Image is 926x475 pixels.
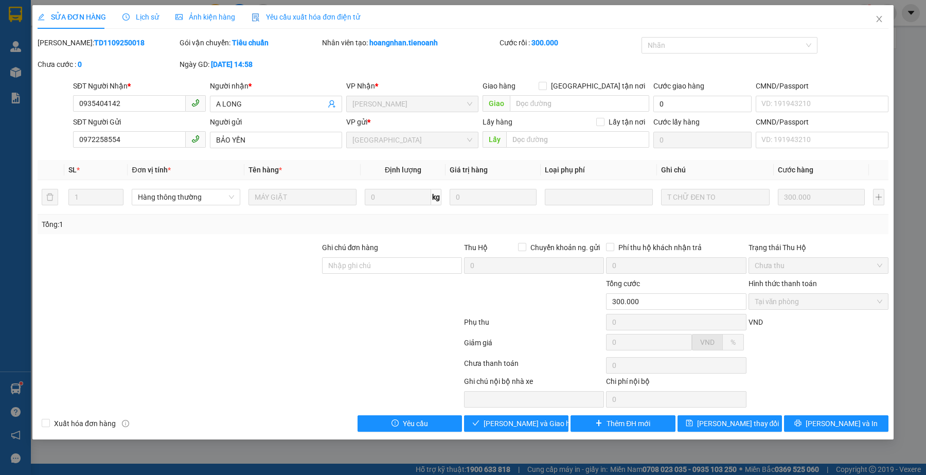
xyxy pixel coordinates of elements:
[175,13,235,21] span: Ảnh kiện hàng
[749,318,763,326] span: VND
[68,166,77,174] span: SL
[42,189,58,205] button: delete
[328,100,336,108] span: user-add
[191,99,200,107] span: phone
[94,39,145,47] b: TD1109250018
[211,60,253,68] b: [DATE] 14:58
[38,37,177,48] div: [PERSON_NAME]:
[210,80,342,92] div: Người nhận
[50,418,120,429] span: Xuất hóa đơn hàng
[749,242,888,253] div: Trạng thái Thu Hộ
[403,418,428,429] span: Yêu cầu
[700,338,715,346] span: VND
[686,419,693,428] span: save
[483,95,510,112] span: Giao
[78,60,82,68] b: 0
[38,59,177,70] div: Chưa cước :
[463,337,605,355] div: Giảm giá
[756,80,888,92] div: CMND/Passport
[506,131,649,148] input: Dọc đường
[571,415,675,432] button: plusThêm ĐH mới
[541,160,657,180] th: Loại phụ phí
[180,37,319,48] div: Gói vận chuyển:
[175,13,183,21] span: picture
[873,189,884,205] button: plus
[653,96,752,112] input: Cước giao hàng
[483,131,506,148] span: Lấy
[510,95,649,112] input: Dọc đường
[784,415,888,432] button: printer[PERSON_NAME] và In
[731,338,736,346] span: %
[464,415,568,432] button: check[PERSON_NAME] và Giao hàng
[385,166,421,174] span: Định lượng
[483,118,512,126] span: Lấy hàng
[657,160,773,180] th: Ghi chú
[138,189,234,205] span: Hàng thông thường
[248,166,282,174] span: Tên hàng
[749,279,817,288] label: Hình thức thanh toán
[180,59,319,70] div: Ngày GD:
[73,80,205,92] div: SĐT Người Nhận
[73,116,205,128] div: SĐT Người Gửi
[607,418,650,429] span: Thêm ĐH mới
[794,419,802,428] span: printer
[132,166,170,174] span: Đơn vị tính
[431,189,441,205] span: kg
[653,82,704,90] label: Cước giao hàng
[369,39,438,47] b: hoangnhan.tienoanh
[756,116,888,128] div: CMND/Passport
[322,37,497,48] div: Nhân viên tạo:
[191,135,200,143] span: phone
[464,376,604,391] div: Ghi chú nội bộ nhà xe
[463,358,605,376] div: Chưa thanh toán
[352,96,472,112] span: Cư Kuin
[122,420,129,427] span: info-circle
[322,243,379,252] label: Ghi chú đơn hàng
[122,13,159,21] span: Lịch sử
[38,13,106,21] span: SỬA ĐƠN HÀNG
[865,5,894,34] button: Close
[122,13,130,21] span: clock-circle
[483,82,515,90] span: Giao hàng
[500,37,639,48] div: Cước rồi :
[42,219,358,230] div: Tổng: 1
[778,189,865,205] input: 0
[678,415,782,432] button: save[PERSON_NAME] thay đổi
[875,15,883,23] span: close
[606,279,640,288] span: Tổng cước
[653,132,752,148] input: Cước lấy hàng
[38,13,45,21] span: edit
[653,118,700,126] label: Cước lấy hàng
[358,415,462,432] button: exclamation-circleYêu cầu
[252,13,260,22] img: icon
[450,166,488,174] span: Giá trị hàng
[806,418,878,429] span: [PERSON_NAME] và In
[526,242,604,253] span: Chuyển khoản ng. gửi
[232,39,269,47] b: Tiêu chuẩn
[346,116,478,128] div: VP gửi
[391,419,399,428] span: exclamation-circle
[210,116,342,128] div: Người gửi
[484,418,582,429] span: [PERSON_NAME] và Giao hàng
[778,166,813,174] span: Cước hàng
[252,13,360,21] span: Yêu cầu xuất hóa đơn điện tử
[472,419,479,428] span: check
[463,316,605,335] div: Phụ thu
[661,189,769,205] input: Ghi Chú
[322,257,462,274] input: Ghi chú đơn hàng
[595,419,602,428] span: plus
[614,242,706,253] span: Phí thu hộ khách nhận trả
[697,418,779,429] span: [PERSON_NAME] thay đổi
[606,376,746,391] div: Chi phí nội bộ
[531,39,558,47] b: 300.000
[248,189,357,205] input: VD: Bàn, Ghế
[464,243,488,252] span: Thu Hộ
[755,258,882,273] span: Chưa thu
[604,116,649,128] span: Lấy tận nơi
[547,80,649,92] span: [GEOGRAPHIC_DATA] tận nơi
[450,189,537,205] input: 0
[346,82,375,90] span: VP Nhận
[352,132,472,148] span: Thủ Đức
[755,294,882,309] span: Tại văn phòng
